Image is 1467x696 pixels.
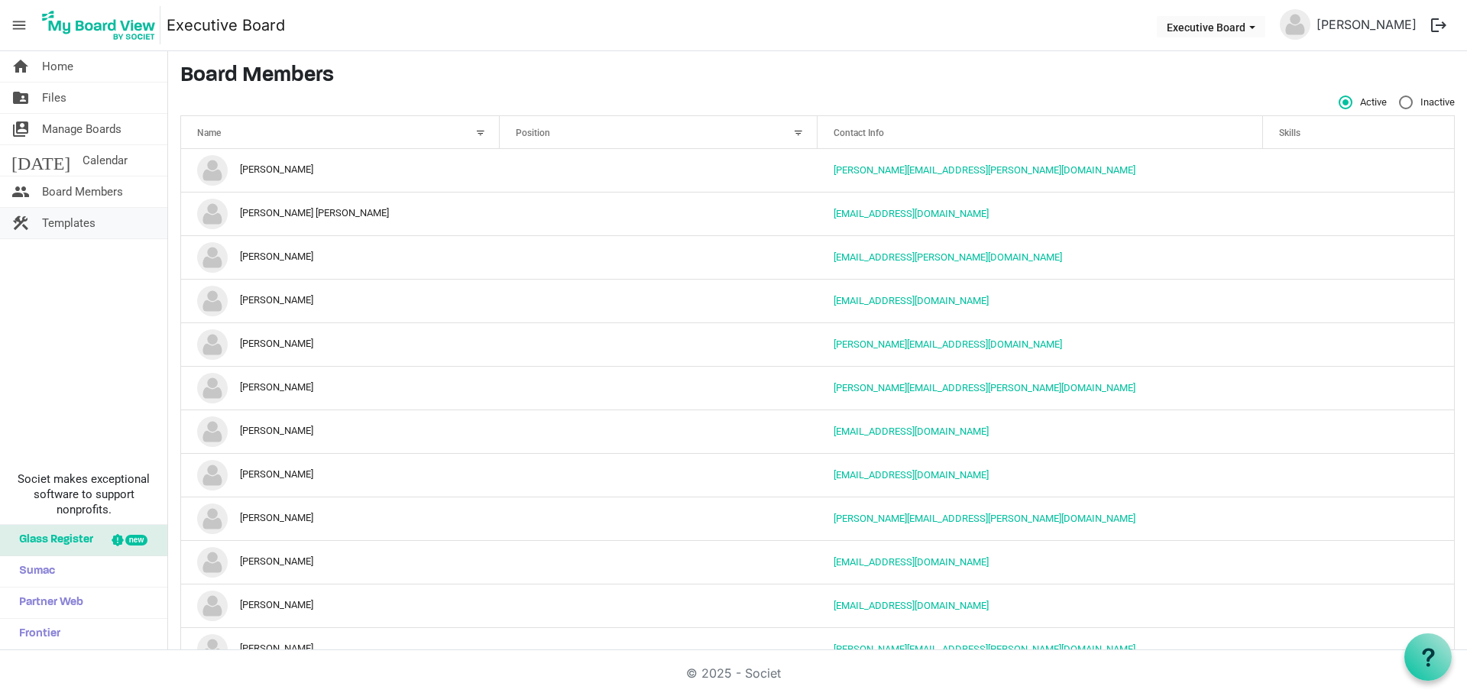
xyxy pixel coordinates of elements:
[37,6,160,44] img: My Board View Logo
[125,535,147,545] div: new
[181,149,500,192] td: Amanda Nuzum is template cell column header Name
[180,63,1455,89] h3: Board Members
[500,453,818,497] td: column header Position
[181,235,500,279] td: Bill Boatwright is template cell column header Name
[834,600,989,611] a: [EMAIL_ADDRESS][DOMAIN_NAME]
[11,525,93,555] span: Glass Register
[197,286,228,316] img: no-profile-picture.svg
[834,338,1062,350] a: [PERSON_NAME][EMAIL_ADDRESS][DOMAIN_NAME]
[83,145,128,176] span: Calendar
[500,497,818,540] td: column header Position
[834,128,884,138] span: Contact Info
[181,497,500,540] td: Jedd Moore is template cell column header Name
[834,556,989,568] a: [EMAIL_ADDRESS][DOMAIN_NAME]
[197,155,228,186] img: no-profile-picture.svg
[5,11,34,40] span: menu
[181,540,500,584] td: Jennifer Banh is template cell column header Name
[197,416,228,447] img: no-profile-picture.svg
[500,235,818,279] td: column header Position
[834,469,989,481] a: [EMAIL_ADDRESS][DOMAIN_NAME]
[500,322,818,366] td: column header Position
[42,176,123,207] span: Board Members
[1263,453,1454,497] td: is template cell column header Skills
[818,453,1263,497] td: jimaip@mchsi.com is template cell column header Contact Info
[834,208,989,219] a: [EMAIL_ADDRESS][DOMAIN_NAME]
[818,584,1263,627] td: jdavis.scouting@gmail.com is template cell column header Contact Info
[834,382,1135,393] a: [PERSON_NAME][EMAIL_ADDRESS][PERSON_NAME][DOMAIN_NAME]
[37,6,167,44] a: My Board View Logo
[1263,366,1454,410] td: is template cell column header Skills
[42,208,96,238] span: Templates
[818,149,1263,192] td: Amanda.Nuzum@scouting.org is template cell column header Contact Info
[1263,540,1454,584] td: is template cell column header Skills
[181,279,500,322] td: Chuck Biskner is template cell column header Name
[11,619,60,649] span: Frontier
[11,588,83,618] span: Partner Web
[500,149,818,192] td: column header Position
[1263,584,1454,627] td: is template cell column header Skills
[500,627,818,671] td: column header Position
[1263,627,1454,671] td: is template cell column header Skills
[11,556,55,587] span: Sumac
[834,426,989,437] a: [EMAIL_ADDRESS][DOMAIN_NAME]
[11,83,30,113] span: folder_shared
[834,513,1135,524] a: [PERSON_NAME][EMAIL_ADDRESS][PERSON_NAME][DOMAIN_NAME]
[197,199,228,229] img: no-profile-picture.svg
[818,279,1263,322] td: cdb3121@gmail.com is template cell column header Contact Info
[686,665,781,681] a: © 2025 - Societ
[11,145,70,176] span: [DATE]
[500,584,818,627] td: column header Position
[834,643,1135,655] a: [PERSON_NAME][EMAIL_ADDRESS][PERSON_NAME][DOMAIN_NAME]
[11,114,30,144] span: switch_account
[42,51,73,82] span: Home
[197,591,228,621] img: no-profile-picture.svg
[181,627,500,671] td: Josh Williams is template cell column header Name
[197,373,228,403] img: no-profile-picture.svg
[1263,322,1454,366] td: is template cell column header Skills
[181,410,500,453] td: jack hilmes is template cell column header Name
[818,366,1263,410] td: darla.hunzelman@scouting.org is template cell column header Contact Info
[818,235,1263,279] td: bill.boatwright@dentons.com is template cell column header Contact Info
[818,192,1263,235] td: bethstellejones@gmail.com is template cell column header Contact Info
[181,192,500,235] td: Beth Stelle Jones is template cell column header Name
[11,176,30,207] span: people
[818,627,1263,671] td: Josh.williams@scouting.org is template cell column header Contact Info
[818,540,1263,584] td: jlbanh@yahoo.com is template cell column header Contact Info
[11,51,30,82] span: home
[42,83,66,113] span: Files
[834,295,989,306] a: [EMAIL_ADDRESS][DOMAIN_NAME]
[818,497,1263,540] td: jedd.moore@scouting.org is template cell column header Contact Info
[197,460,228,490] img: no-profile-picture.svg
[1263,410,1454,453] td: is template cell column header Skills
[834,251,1062,263] a: [EMAIL_ADDRESS][PERSON_NAME][DOMAIN_NAME]
[181,322,500,366] td: Daniel Adams is template cell column header Name
[181,366,500,410] td: Darla Hunzelman is template cell column header Name
[818,410,1263,453] td: jhilmes@finleylaw.com is template cell column header Contact Info
[167,10,285,40] a: Executive Board
[197,242,228,273] img: no-profile-picture.svg
[834,164,1135,176] a: [PERSON_NAME][EMAIL_ADDRESS][PERSON_NAME][DOMAIN_NAME]
[818,322,1263,366] td: dan@icomconsult.com is template cell column header Contact Info
[42,114,121,144] span: Manage Boards
[181,584,500,627] td: John Davis is template cell column header Name
[516,128,550,138] span: Position
[181,453,500,497] td: James Aipperspach is template cell column header Name
[7,471,160,517] span: Societ makes exceptional software to support nonprofits.
[500,366,818,410] td: column header Position
[197,547,228,578] img: no-profile-picture.svg
[500,192,818,235] td: column header Position
[500,279,818,322] td: column header Position
[197,128,221,138] span: Name
[1263,497,1454,540] td: is template cell column header Skills
[197,634,228,665] img: no-profile-picture.svg
[500,410,818,453] td: column header Position
[500,540,818,584] td: column header Position
[11,208,30,238] span: construction
[197,329,228,360] img: no-profile-picture.svg
[197,503,228,534] img: no-profile-picture.svg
